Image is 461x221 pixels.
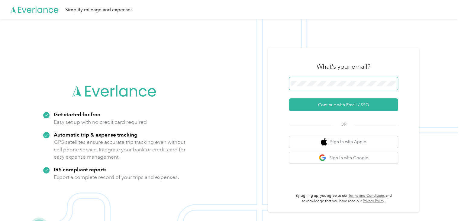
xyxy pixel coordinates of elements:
[333,121,354,127] span: OR
[321,138,327,146] img: apple logo
[54,166,107,173] strong: IRS compliant reports
[54,118,147,126] p: Easy set up with no credit card required
[54,138,186,161] p: GPS satellites ensure accurate trip tracking even without cell phone service. Integrate your bank...
[65,6,133,14] div: Simplify mileage and expenses
[289,136,398,148] button: apple logoSign in with Apple
[54,173,179,181] p: Export a complete record of your trips and expenses.
[319,154,326,162] img: google logo
[289,193,398,204] p: By signing up, you agree to our and acknowledge that you have read our .
[54,131,137,138] strong: Automatic trip & expense tracking
[289,98,398,111] button: Continue with Email / SSO
[289,152,398,164] button: google logoSign in with Google
[317,62,370,71] h3: What's your email?
[348,193,385,198] a: Terms and Conditions
[54,111,100,117] strong: Get started for free
[363,199,384,203] a: Privacy Policy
